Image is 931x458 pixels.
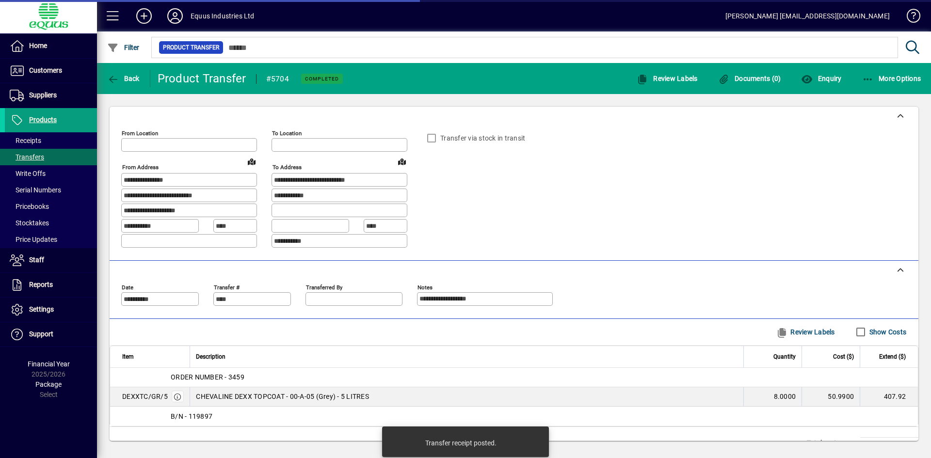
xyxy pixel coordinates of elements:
[5,34,97,58] a: Home
[879,351,906,362] span: Extend ($)
[776,324,835,340] span: Review Labels
[772,323,839,341] button: Review Labels
[29,281,53,288] span: Reports
[5,248,97,272] a: Staff
[833,351,854,362] span: Cost ($)
[5,298,97,322] a: Settings
[5,273,97,297] a: Reports
[10,219,49,227] span: Stocktakes
[5,215,97,231] a: Stocktakes
[29,66,62,74] span: Customers
[110,372,918,382] div: ORDER NUMBER - 3459
[97,70,150,87] app-page-header-button: Back
[29,330,53,338] span: Support
[29,91,57,99] span: Suppliers
[860,387,918,407] td: 407.92
[160,7,191,25] button: Profile
[122,130,158,137] mat-label: From location
[799,70,844,87] button: Enquiry
[128,7,160,25] button: Add
[191,8,255,24] div: Equus Industries Ltd
[5,182,97,198] a: Serial Numbers
[718,75,781,82] span: Documents (0)
[860,437,918,449] td: 407.92
[10,236,57,243] span: Price Updates
[5,165,97,182] a: Write Offs
[244,154,259,169] a: View on map
[29,305,54,313] span: Settings
[163,43,219,52] span: Product Transfer
[10,186,61,194] span: Serial Numbers
[860,70,924,87] button: More Options
[5,322,97,347] a: Support
[899,2,919,33] a: Knowledge Base
[107,75,140,82] span: Back
[122,392,168,401] div: DEXXTC/GR/5
[35,380,62,388] span: Package
[725,8,890,24] div: [PERSON_NAME] [EMAIL_ADDRESS][DOMAIN_NAME]
[28,360,70,368] span: Financial Year
[122,284,133,290] mat-label: Date
[305,76,339,82] span: Completed
[5,231,97,248] a: Price Updates
[306,284,342,290] mat-label: Transferred by
[266,71,289,87] div: #5704
[5,198,97,215] a: Pricebooks
[196,351,225,362] span: Description
[417,284,433,290] mat-label: Notes
[214,284,240,290] mat-label: Transfer #
[122,351,134,362] span: Item
[29,42,47,49] span: Home
[634,70,700,87] button: Review Labels
[801,75,841,82] span: Enquiry
[196,392,369,401] span: CHEVALINE DEXX TOPCOAT - 00-A-05 (Grey) - 5 LITRES
[10,170,46,177] span: Write Offs
[5,59,97,83] a: Customers
[773,351,796,362] span: Quantity
[105,39,142,56] button: Filter
[29,116,57,124] span: Products
[802,387,860,407] td: 50.9900
[110,411,918,421] div: B/N - 119897
[158,71,246,86] div: Product Transfer
[29,256,44,264] span: Staff
[10,137,41,144] span: Receipts
[862,75,921,82] span: More Options
[107,44,140,51] span: Filter
[10,153,44,161] span: Transfers
[802,437,860,449] td: Total cost
[637,75,698,82] span: Review Labels
[5,132,97,149] a: Receipts
[10,203,49,210] span: Pricebooks
[5,83,97,108] a: Suppliers
[5,149,97,165] a: Transfers
[394,154,410,169] a: View on map
[272,130,302,137] mat-label: To location
[716,70,784,87] button: Documents (0)
[425,438,497,448] div: Transfer receipt posted.
[867,327,907,337] label: Show Costs
[743,387,802,407] td: 8.0000
[105,70,142,87] button: Back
